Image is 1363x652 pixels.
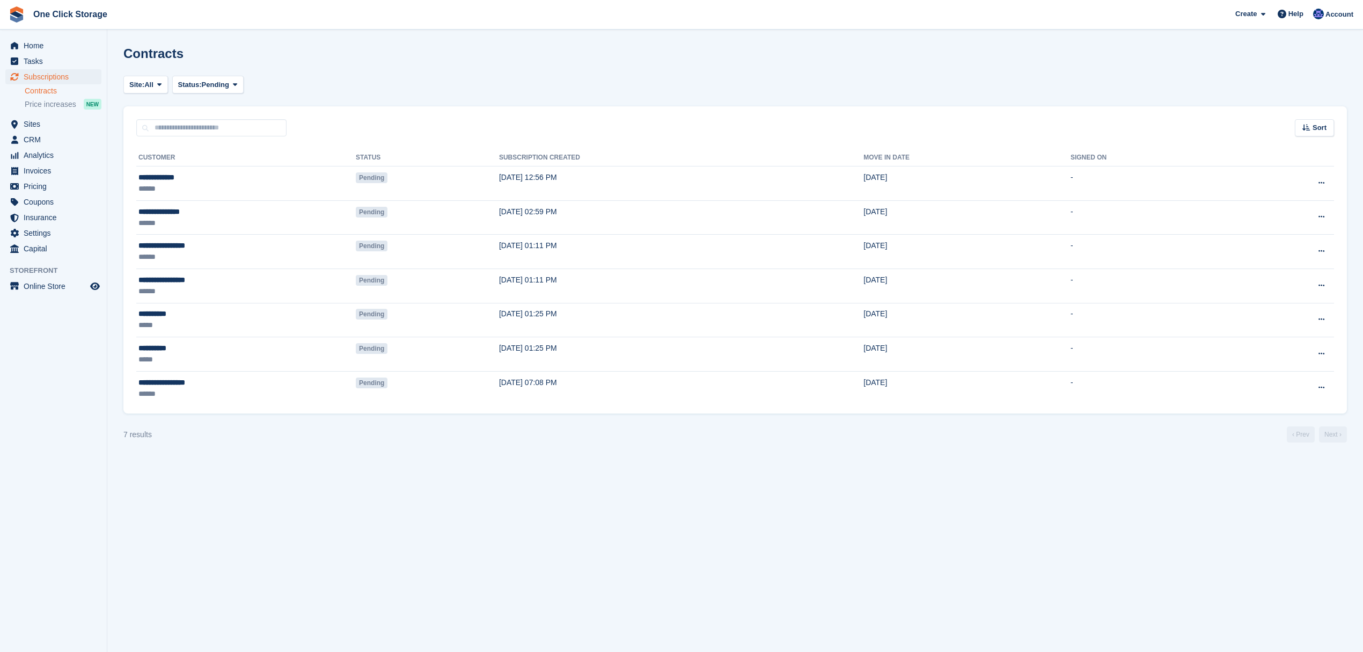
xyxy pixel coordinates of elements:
[24,148,88,163] span: Analytics
[356,241,387,251] span: Pending
[1319,426,1347,443] a: Next
[84,99,101,110] div: NEW
[5,194,101,209] a: menu
[24,279,88,294] span: Online Store
[356,309,387,320] span: Pending
[24,226,88,241] span: Settings
[24,163,88,178] span: Invoices
[1071,269,1233,303] td: -
[89,280,101,293] a: Preview store
[5,148,101,163] a: menu
[863,303,1071,337] td: [DATE]
[1071,200,1233,235] td: -
[499,303,863,337] td: [DATE] 01:25 PM
[24,241,88,256] span: Capital
[1235,9,1257,19] span: Create
[24,38,88,53] span: Home
[24,210,88,225] span: Insurance
[499,149,863,166] th: Subscription created
[1287,426,1315,443] a: Previous
[5,54,101,69] a: menu
[24,117,88,132] span: Sites
[863,166,1071,201] td: [DATE]
[5,38,101,53] a: menu
[1313,9,1324,19] img: Thomas
[5,279,101,294] a: menu
[129,79,144,90] span: Site:
[5,69,101,84] a: menu
[356,172,387,183] span: Pending
[5,226,101,241] a: menu
[356,275,387,286] span: Pending
[25,86,101,96] a: Contracts
[1071,337,1233,372] td: -
[29,5,112,23] a: One Click Storage
[24,54,88,69] span: Tasks
[863,235,1071,269] td: [DATE]
[863,149,1071,166] th: Move in date
[123,76,168,93] button: Site: All
[5,163,101,178] a: menu
[25,98,101,110] a: Price increases NEW
[172,76,244,93] button: Status: Pending
[1071,371,1233,405] td: -
[356,343,387,354] span: Pending
[1288,9,1303,19] span: Help
[10,265,107,276] span: Storefront
[24,194,88,209] span: Coupons
[1285,426,1349,443] nav: Page
[499,337,863,372] td: [DATE] 01:25 PM
[202,79,229,90] span: Pending
[144,79,153,90] span: All
[499,235,863,269] td: [DATE] 01:11 PM
[1071,235,1233,269] td: -
[136,149,356,166] th: Customer
[1071,303,1233,337] td: -
[1071,166,1233,201] td: -
[24,132,88,147] span: CRM
[356,207,387,218] span: Pending
[499,166,863,201] td: [DATE] 12:56 PM
[1313,122,1327,133] span: Sort
[499,371,863,405] td: [DATE] 07:08 PM
[1071,149,1233,166] th: Signed on
[863,371,1071,405] td: [DATE]
[5,179,101,194] a: menu
[5,241,101,256] a: menu
[863,200,1071,235] td: [DATE]
[356,149,499,166] th: Status
[123,429,152,440] div: 7 results
[25,99,76,110] span: Price increases
[1325,9,1353,20] span: Account
[24,179,88,194] span: Pricing
[178,79,202,90] span: Status:
[499,269,863,303] td: [DATE] 01:11 PM
[863,269,1071,303] td: [DATE]
[356,378,387,388] span: Pending
[9,6,25,23] img: stora-icon-8386f47178a22dfd0bd8f6a31ec36ba5ce8667c1dd55bd0f319d3a0aa187defe.svg
[5,117,101,132] a: menu
[24,69,88,84] span: Subscriptions
[499,200,863,235] td: [DATE] 02:59 PM
[123,46,184,61] h1: Contracts
[5,210,101,225] a: menu
[5,132,101,147] a: menu
[863,337,1071,372] td: [DATE]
